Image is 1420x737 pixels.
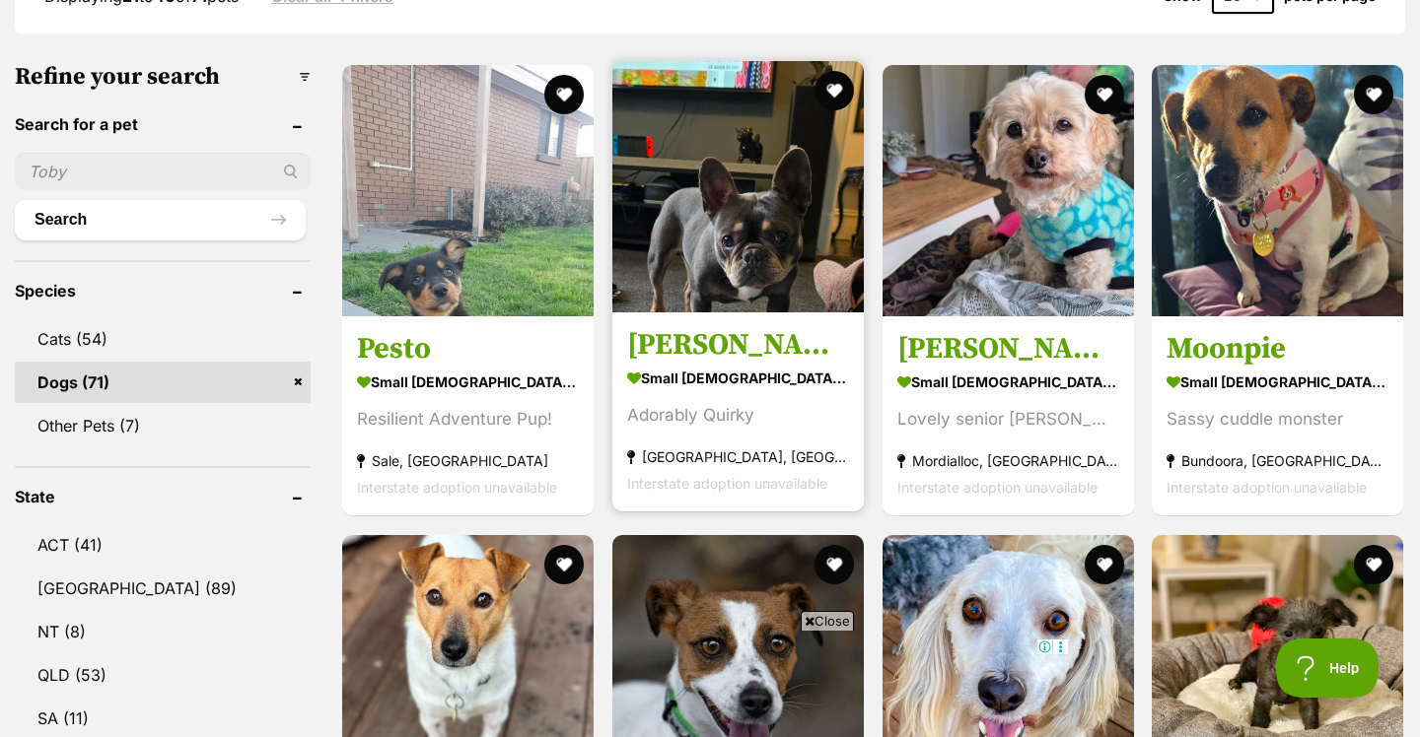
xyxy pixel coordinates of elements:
a: NT (8) [15,611,311,652]
strong: small [DEMOGRAPHIC_DATA] Dog [627,365,849,393]
img: Pesto - Mixed breed Dog [342,65,594,316]
button: favourite [1084,545,1123,584]
button: favourite [815,545,854,584]
strong: Sale, [GEOGRAPHIC_DATA] [357,448,579,475]
a: Dogs (71) [15,362,311,403]
a: [PERSON_NAME] small [DEMOGRAPHIC_DATA] Dog Adorably Quirky [GEOGRAPHIC_DATA], [GEOGRAPHIC_DATA] I... [612,312,864,512]
header: Search for a pet [15,115,311,133]
strong: Mordialloc, [GEOGRAPHIC_DATA] [897,448,1119,475]
h3: [PERSON_NAME] [897,331,1119,368]
a: QLD (53) [15,654,311,696]
button: favourite [544,75,584,114]
a: [GEOGRAPHIC_DATA] (89) [15,568,311,609]
strong: small [DEMOGRAPHIC_DATA] Dog [357,368,579,397]
div: Sassy cuddle monster [1167,407,1388,434]
header: State [15,488,311,505]
a: Other Pets (7) [15,405,311,446]
a: [PERSON_NAME] small [DEMOGRAPHIC_DATA] Dog Lovely senior [PERSON_NAME] Mordialloc, [GEOGRAPHIC_DA... [883,316,1134,516]
span: Interstate adoption unavailable [897,480,1098,497]
span: Interstate adoption unavailable [357,480,557,497]
button: favourite [1354,75,1393,114]
strong: small [DEMOGRAPHIC_DATA] Dog [897,368,1119,397]
iframe: Help Scout Beacon - Open [1276,638,1381,698]
strong: [GEOGRAPHIC_DATA], [GEOGRAPHIC_DATA] [627,444,849,471]
input: Toby [15,153,311,190]
span: Interstate adoption unavailable [627,476,827,493]
h3: Pesto [357,331,579,368]
button: favourite [544,545,584,584]
button: favourite [815,71,854,110]
a: Moonpie small [DEMOGRAPHIC_DATA] Dog Sassy cuddle monster Bundoora, [GEOGRAPHIC_DATA] Interstate ... [1152,316,1403,516]
div: Adorably Quirky [627,403,849,430]
img: Lola Silvanus - Cavalier King Charles Spaniel x Poodle (Toy) Dog [883,65,1134,316]
span: Interstate adoption unavailable [1167,480,1367,497]
strong: Bundoora, [GEOGRAPHIC_DATA] [1167,448,1388,475]
a: ACT (41) [15,524,311,566]
button: favourite [1354,545,1393,584]
h3: Moonpie [1167,331,1388,368]
button: Search [15,200,306,239]
button: favourite [1084,75,1123,114]
img: Moonpie - Jack Russell Terrier Dog [1152,65,1403,316]
iframe: Advertisement [351,638,1069,727]
a: Cats (54) [15,318,311,360]
h3: Refine your search [15,63,311,91]
a: Pesto small [DEMOGRAPHIC_DATA] Dog Resilient Adventure Pup! Sale, [GEOGRAPHIC_DATA] Interstate ad... [342,316,594,516]
strong: small [DEMOGRAPHIC_DATA] Dog [1167,368,1388,397]
img: Lily Tamblyn - French Bulldog [612,61,864,312]
span: Close [801,611,854,631]
header: Species [15,282,311,300]
h3: [PERSON_NAME] [627,327,849,365]
div: Resilient Adventure Pup! [357,407,579,434]
div: Lovely senior [PERSON_NAME] [897,407,1119,434]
